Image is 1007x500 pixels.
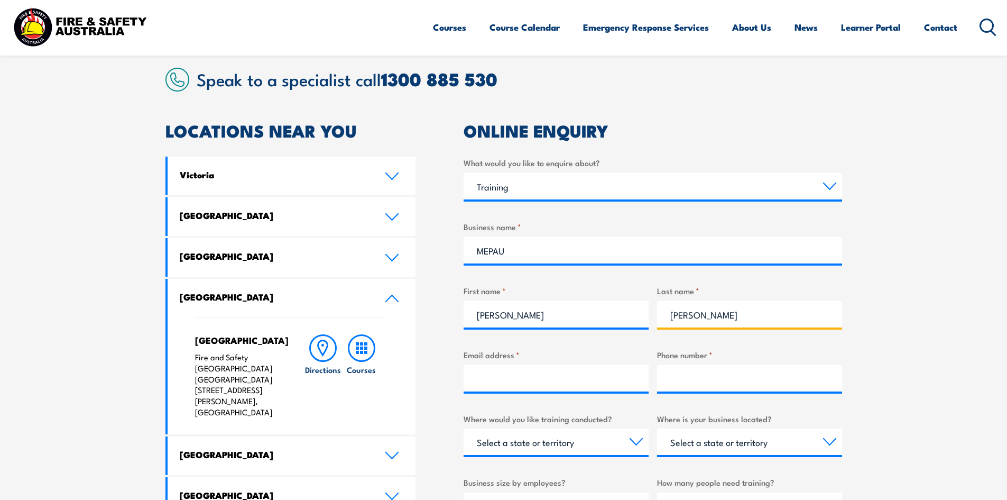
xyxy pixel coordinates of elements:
a: 1300 885 530 [381,65,497,93]
label: Phone number [657,349,842,361]
a: [GEOGRAPHIC_DATA] [168,238,416,277]
a: News [794,13,818,41]
h4: [GEOGRAPHIC_DATA] [180,210,369,221]
h2: Speak to a specialist call [197,69,842,88]
a: [GEOGRAPHIC_DATA] [168,197,416,236]
label: Email address [464,349,649,361]
a: [GEOGRAPHIC_DATA] [168,279,416,317]
h4: Victoria [180,169,369,180]
h4: [GEOGRAPHIC_DATA] [180,449,369,460]
a: Directions [304,334,342,418]
label: How many people need training? [657,476,842,488]
h6: Courses [347,364,376,375]
p: Fire and Safety [GEOGRAPHIC_DATA] [GEOGRAPHIC_DATA] [STREET_ADDRESS][PERSON_NAME], [GEOGRAPHIC_DATA] [195,352,283,418]
label: First name [464,285,649,297]
label: Where is your business located? [657,413,842,425]
label: Where would you like training conducted? [464,413,649,425]
a: About Us [732,13,771,41]
a: [GEOGRAPHIC_DATA] [168,437,416,475]
a: Course Calendar [489,13,560,41]
h4: [GEOGRAPHIC_DATA] [180,250,369,262]
a: Courses [343,334,381,418]
h4: [GEOGRAPHIC_DATA] [195,334,283,346]
h2: ONLINE ENQUIRY [464,123,842,138]
label: Business size by employees? [464,476,649,488]
h4: [GEOGRAPHIC_DATA] [180,291,369,303]
a: Contact [924,13,957,41]
label: What would you like to enquire about? [464,157,842,169]
a: Courses [433,13,466,41]
a: Learner Portal [841,13,901,41]
a: Emergency Response Services [583,13,709,41]
label: Business name [464,221,842,233]
a: Victoria [168,157,416,195]
h6: Directions [305,364,341,375]
h2: LOCATIONS NEAR YOU [165,123,416,138]
label: Last name [657,285,842,297]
